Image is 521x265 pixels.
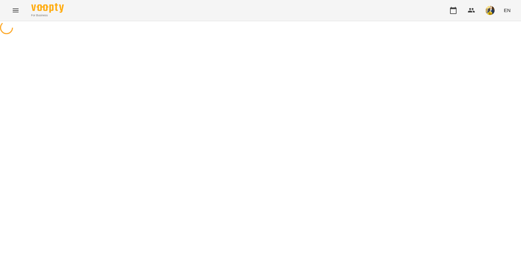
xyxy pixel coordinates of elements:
span: EN [504,7,511,14]
img: Voopty Logo [31,3,64,13]
button: Menu [8,3,23,18]
img: edf558cdab4eea865065d2180bd167c9.jpg [486,6,495,15]
span: For Business [31,13,64,18]
button: EN [501,4,513,16]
